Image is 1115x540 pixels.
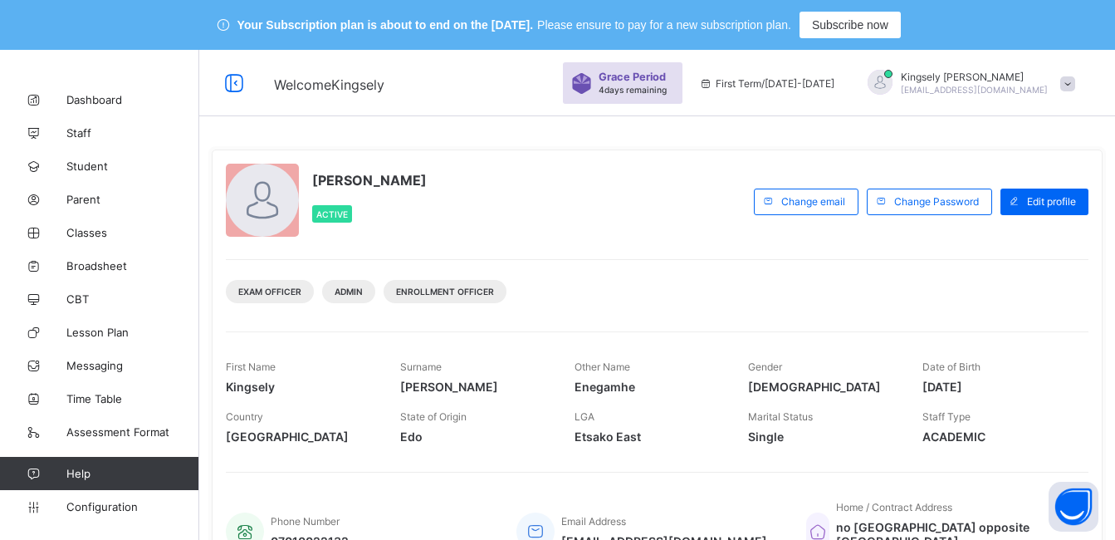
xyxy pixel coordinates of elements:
[599,85,667,95] span: 4 days remaining
[66,425,199,439] span: Assessment Format
[537,18,791,32] span: Please ensure to pay for a new subscription plan.
[400,410,467,423] span: State of Origin
[316,209,348,219] span: Active
[812,18,888,32] span: Subscribe now
[274,76,384,93] span: Welcome Kingsely
[781,195,845,208] span: Change email
[894,195,979,208] span: Change Password
[922,380,1072,394] span: [DATE]
[335,287,363,297] span: Admin
[901,85,1048,95] span: [EMAIL_ADDRESS][DOMAIN_NAME]
[66,359,199,372] span: Messaging
[237,18,533,32] span: Your Subscription plan is about to end on the [DATE].
[699,77,834,90] span: session/term information
[226,380,375,394] span: Kingsely
[271,515,340,528] span: Phone Number
[226,430,375,444] span: [GEOGRAPHIC_DATA]
[748,361,782,373] span: Gender
[66,326,199,339] span: Lesson Plan
[312,172,427,189] span: [PERSON_NAME]
[575,380,724,394] span: Enegamhe
[66,226,199,239] span: Classes
[400,430,550,444] span: Edo
[66,193,199,206] span: Parent
[836,501,952,513] span: Home / Contract Address
[575,410,594,423] span: LGA
[66,392,199,405] span: Time Table
[901,71,1048,83] span: Kingsely [PERSON_NAME]
[66,259,199,272] span: Broadsheet
[66,93,199,106] span: Dashboard
[922,361,981,373] span: Date of Birth
[561,515,626,528] span: Email Address
[748,410,813,423] span: Marital Status
[66,292,199,306] span: CBT
[66,160,199,173] span: Student
[575,361,630,373] span: Other Name
[226,361,276,373] span: First Name
[238,287,301,297] span: Exam Officer
[748,430,897,444] span: Single
[66,126,199,140] span: Staff
[396,287,494,297] span: Enrollment Officer
[226,410,263,423] span: Country
[922,430,1072,444] span: ACADEMIC
[66,467,198,480] span: Help
[571,73,592,94] img: sticker-purple.71386a28dfed39d6af7621340158ba97.svg
[1049,482,1098,532] button: Open asap
[748,380,897,394] span: [DEMOGRAPHIC_DATA]
[922,410,971,423] span: Staff Type
[575,430,724,444] span: Etsako East
[400,380,550,394] span: [PERSON_NAME]
[66,500,198,513] span: Configuration
[1027,195,1076,208] span: Edit profile
[599,71,666,83] span: Grace Period
[851,70,1083,97] div: KingselyGabriel
[400,361,442,373] span: Surname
